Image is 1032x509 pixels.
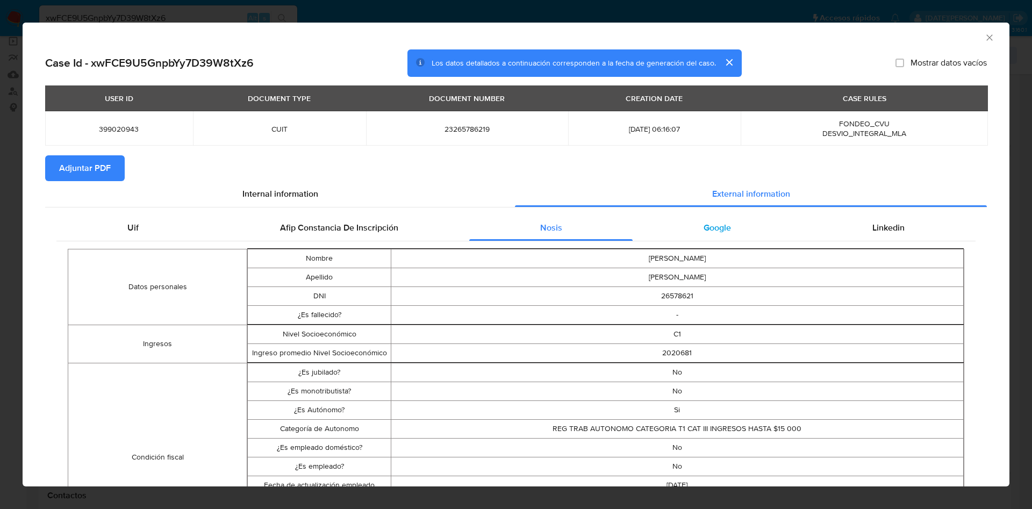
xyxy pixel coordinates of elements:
td: C1 [391,325,963,343]
span: 399020943 [58,124,180,134]
td: ¿Es empleado doméstico? [248,438,391,457]
td: Si [391,400,963,419]
td: REG TRAB AUTONOMO CATEGORIA T1 CAT III INGRESOS HASTA $15 000 [391,419,963,438]
button: cerrar [716,49,742,75]
td: No [391,382,963,400]
td: No [391,363,963,382]
span: Adjuntar PDF [59,156,111,180]
td: [PERSON_NAME] [391,268,963,286]
div: DOCUMENT NUMBER [422,89,511,107]
td: No [391,438,963,457]
button: Cerrar ventana [984,32,994,42]
td: Nivel Socioeconómico [248,325,391,343]
td: ¿Es fallecido? [248,305,391,324]
span: Mostrar datos vacíos [911,58,987,68]
td: Apellido [248,268,391,286]
td: 2020681 [391,343,963,362]
h2: Case Id - xwFCE9U5GnpbYy7D39W8tXz6 [45,56,254,70]
td: Ingresos [68,325,247,363]
div: CASE RULES [836,89,893,107]
span: 23265786219 [379,124,555,134]
span: Internal information [242,188,318,200]
span: Google [704,221,731,234]
div: Detailed info [45,181,987,207]
td: Datos personales [68,249,247,325]
td: [PERSON_NAME] [391,249,963,268]
td: No [391,457,963,476]
td: Nombre [248,249,391,268]
span: CUIT [206,124,353,134]
span: DESVIO_INTEGRAL_MLA [822,128,906,139]
div: DOCUMENT TYPE [241,89,317,107]
div: closure-recommendation-modal [23,23,1009,486]
span: Linkedin [872,221,905,234]
span: Nosis [540,221,562,234]
td: [DATE] [391,476,963,494]
span: Los datos detallados a continuación corresponden a la fecha de generación del caso. [432,58,716,68]
td: ¿Es jubilado? [248,363,391,382]
span: [DATE] 06:16:07 [581,124,728,134]
span: External information [712,188,790,200]
td: Fecha de actualización empleado [248,476,391,494]
td: Categoría de Autonomo [248,419,391,438]
td: DNI [248,286,391,305]
td: ¿Es monotributista? [248,382,391,400]
button: Adjuntar PDF [45,155,125,181]
span: FONDEO_CVU [839,118,890,129]
td: Ingreso promedio Nivel Socioeconómico [248,343,391,362]
div: Detailed external info [56,215,976,241]
td: ¿Es Autónomo? [248,400,391,419]
div: CREATION DATE [619,89,689,107]
input: Mostrar datos vacíos [895,59,904,67]
td: - [391,305,963,324]
td: ¿Es empleado? [248,457,391,476]
span: Afip Constancia De Inscripción [280,221,398,234]
div: USER ID [98,89,140,107]
span: Uif [127,221,139,234]
td: 26578621 [391,286,963,305]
